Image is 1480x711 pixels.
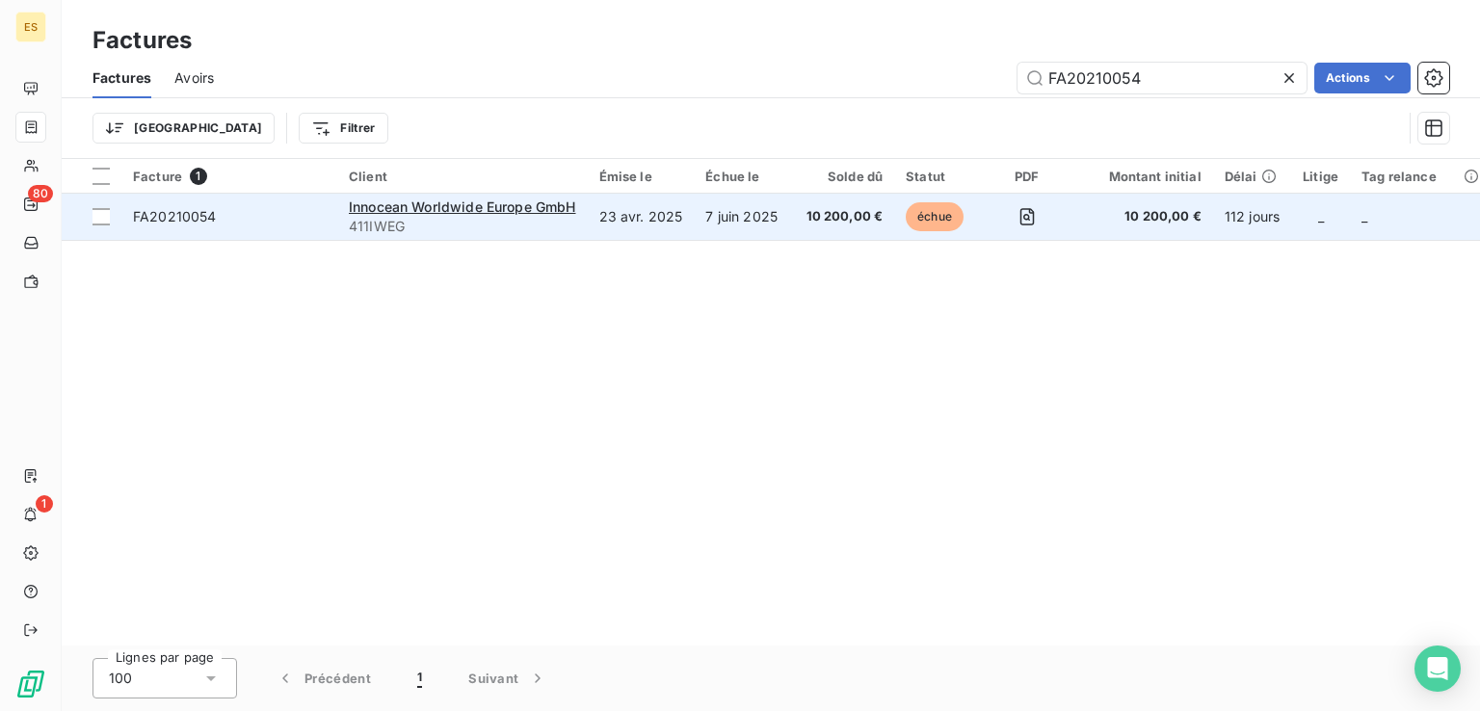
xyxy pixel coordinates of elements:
span: 1 [190,168,207,185]
div: PDF [991,169,1062,184]
span: _ [1318,208,1324,224]
span: _ [1361,208,1367,224]
span: 1 [36,495,53,513]
h3: Factures [92,23,192,58]
td: 23 avr. 2025 [588,194,695,240]
button: Filtrer [299,113,387,144]
span: Facture [133,169,182,184]
div: Montant initial [1086,169,1202,184]
a: 80 [15,189,45,220]
div: ES [15,12,46,42]
img: Logo LeanPay [15,669,46,699]
span: FA20210054 [133,208,217,224]
span: 100 [109,669,132,688]
button: Suivant [445,658,570,698]
td: 112 jours [1213,194,1291,240]
span: 10 200,00 € [806,207,884,226]
span: 80 [28,185,53,202]
div: Client [349,169,576,184]
div: Statut [906,169,968,184]
button: 1 [394,658,445,698]
button: Actions [1314,63,1411,93]
span: 411IWEG [349,217,576,236]
div: Solde dû [806,169,884,184]
input: Rechercher [1017,63,1307,93]
div: Litige [1303,169,1338,184]
button: [GEOGRAPHIC_DATA] [92,113,275,144]
span: 1 [417,669,422,688]
div: Open Intercom Messenger [1414,645,1461,692]
td: 7 juin 2025 [694,194,794,240]
span: Innocean Worldwide Europe GmbH [349,198,576,215]
span: Avoirs [174,68,214,88]
span: échue [906,202,964,231]
div: Échue le [705,169,782,184]
div: Délai [1225,169,1280,184]
div: Émise le [599,169,683,184]
span: 10 200,00 € [1086,207,1202,226]
button: Précédent [252,658,394,698]
span: Factures [92,68,151,88]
